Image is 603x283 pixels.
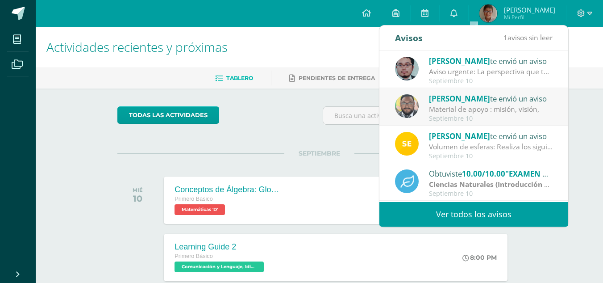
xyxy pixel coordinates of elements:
[299,75,375,81] span: Pendientes de entrega
[379,202,568,227] a: Ver todos los avisos
[323,107,521,124] input: Busca una actividad próxima aquí...
[395,132,419,156] img: 03c2987289e60ca238394da5f82a525a.png
[395,94,419,118] img: 712781701cd376c1a616437b5c60ae46.png
[133,187,143,193] div: MIÉ
[429,93,490,104] span: [PERSON_NAME]
[504,5,555,14] span: [PERSON_NAME]
[429,179,588,189] strong: Ciencias Naturales (Introducción a la Biología)
[429,104,553,114] div: Material de apoyo : misión, visión,
[117,106,219,124] a: todas las Actividades
[46,38,228,55] span: Actividades recientes y próximas
[479,4,497,22] img: 64dcc7b25693806399db2fba3b98ee94.png
[429,190,553,198] div: Septiembre 10
[429,56,490,66] span: [PERSON_NAME]
[429,55,553,67] div: te envió un aviso
[429,131,490,141] span: [PERSON_NAME]
[226,75,253,81] span: Tablero
[175,204,225,215] span: Matemáticas 'D'
[505,169,572,179] span: "EXAMEN CORTO"
[175,185,282,194] div: Conceptos de Álgebra: Glosario
[503,33,553,42] span: avisos sin leer
[503,33,507,42] span: 1
[395,57,419,80] img: 5fac68162d5e1b6fbd390a6ac50e103d.png
[175,242,266,252] div: Learning Guide 2
[429,168,553,179] div: Obtuviste en
[284,149,354,157] span: SEPTIEMBRE
[133,193,143,204] div: 10
[429,130,553,142] div: te envió un aviso
[175,262,264,272] span: Comunicación y Lenguaje, Idioma Extranjero Inglés 'D'
[175,253,212,259] span: Primero Básico
[429,142,553,152] div: Volumen de esferas: Realiza los siguientes ejercicios en tu cuaderno. Debes encontrar el volumen ...
[215,71,253,85] a: Tablero
[429,179,553,190] div: | Parcial
[289,71,375,85] a: Pendientes de entrega
[429,93,553,104] div: te envió un aviso
[504,13,555,21] span: Mi Perfil
[395,25,423,50] div: Avisos
[175,196,212,202] span: Primero Básico
[429,67,553,77] div: Aviso urgente: La perspectiva que terminaron con el profesor Ismael hoy en clase, subirla a la pl...
[462,169,505,179] span: 10.00/10.00
[429,77,553,85] div: Septiembre 10
[429,115,553,122] div: Septiembre 10
[429,152,553,160] div: Septiembre 10
[462,253,497,262] div: 8:00 PM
